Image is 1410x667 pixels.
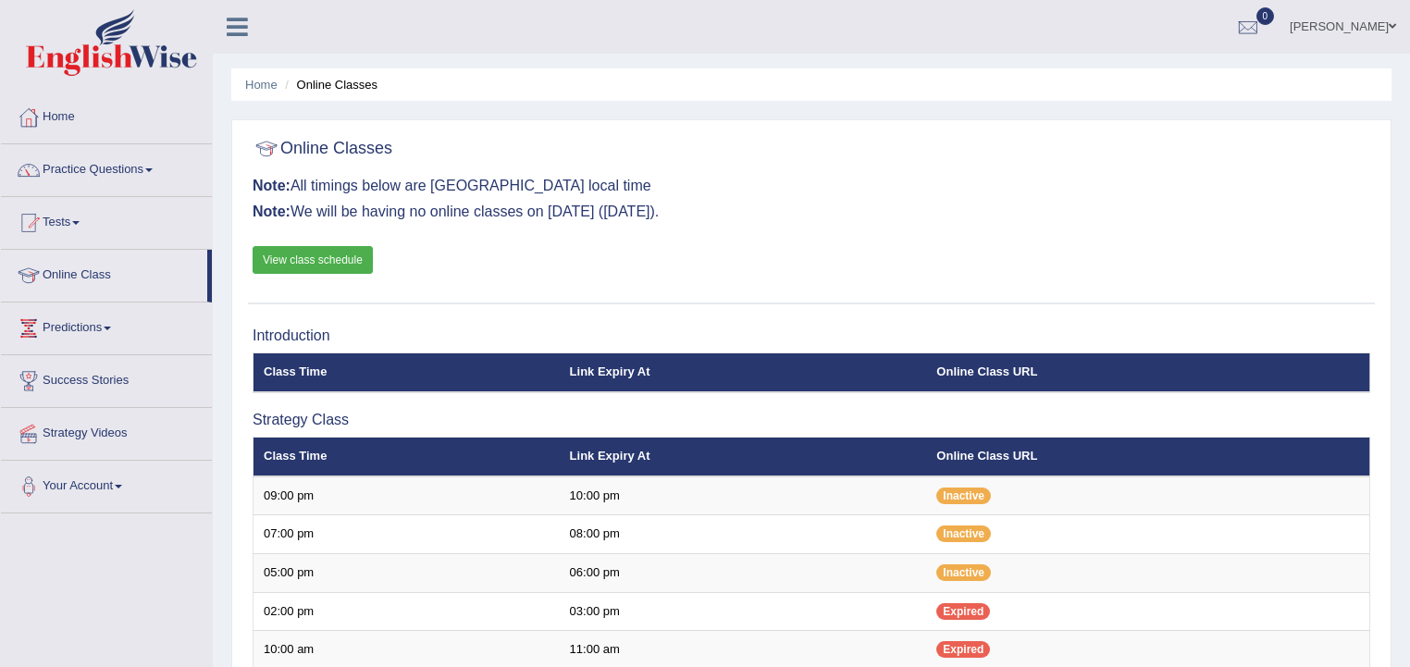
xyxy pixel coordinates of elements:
a: Strategy Videos [1,408,212,454]
td: 10:00 pm [560,476,927,515]
h3: All timings below are [GEOGRAPHIC_DATA] local time [253,178,1370,194]
span: Inactive [936,525,991,542]
a: Practice Questions [1,144,212,191]
td: 05:00 pm [254,553,560,592]
b: Note: [253,178,291,193]
td: 06:00 pm [560,553,927,592]
th: Class Time [254,353,560,392]
span: Expired [936,641,990,658]
td: 07:00 pm [254,515,560,554]
a: Online Class [1,250,207,296]
h3: Strategy Class [253,412,1370,428]
span: Inactive [936,564,991,581]
a: Home [1,92,212,138]
b: Note: [253,204,291,219]
th: Online Class URL [926,438,1369,476]
th: Online Class URL [926,353,1369,392]
a: Success Stories [1,355,212,401]
span: 0 [1256,7,1275,25]
th: Link Expiry At [560,438,927,476]
td: 09:00 pm [254,476,560,515]
a: Predictions [1,303,212,349]
td: 03:00 pm [560,592,927,631]
th: Link Expiry At [560,353,927,392]
a: View class schedule [253,246,373,274]
td: 02:00 pm [254,592,560,631]
li: Online Classes [280,76,377,93]
span: Inactive [936,488,991,504]
h2: Online Classes [253,135,392,163]
th: Class Time [254,438,560,476]
h3: We will be having no online classes on [DATE] ([DATE]). [253,204,1370,220]
span: Expired [936,603,990,620]
td: 08:00 pm [560,515,927,554]
h3: Introduction [253,327,1370,344]
a: Your Account [1,461,212,507]
a: Tests [1,197,212,243]
a: Home [245,78,278,92]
